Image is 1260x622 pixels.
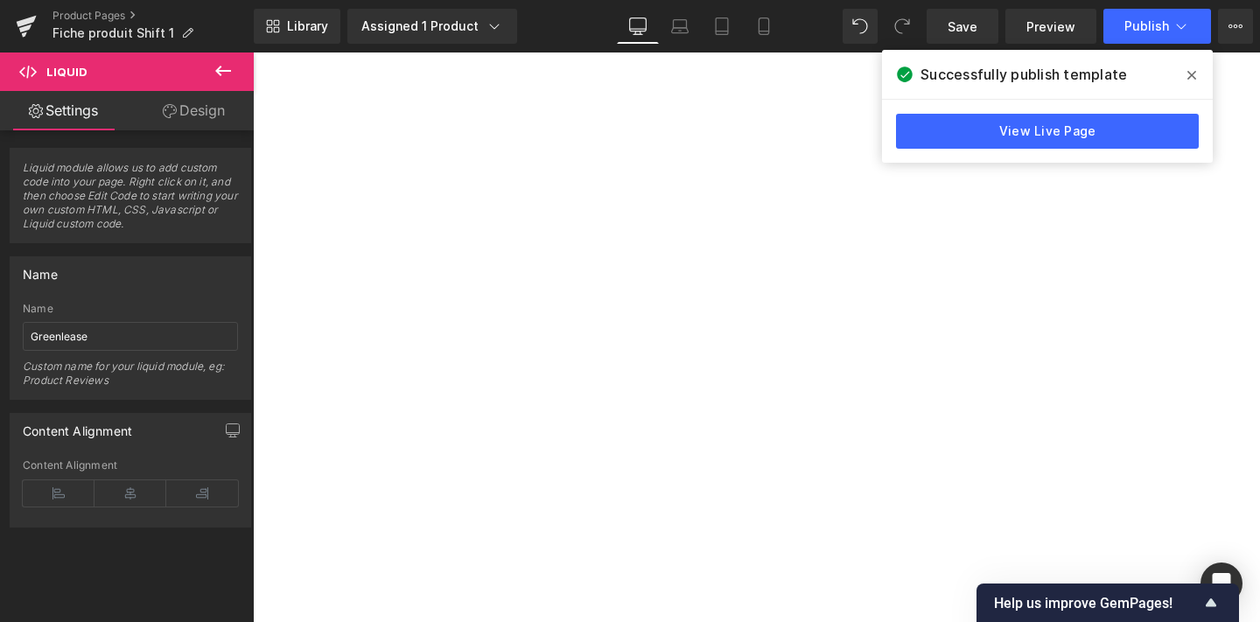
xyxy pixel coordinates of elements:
[23,459,238,472] div: Content Alignment
[948,17,977,36] span: Save
[23,303,238,315] div: Name
[994,592,1221,613] button: Show survey - Help us improve GemPages!
[1218,9,1253,44] button: More
[254,9,340,44] a: New Library
[361,17,503,35] div: Assigned 1 Product
[23,257,58,282] div: Name
[1026,17,1075,36] span: Preview
[896,114,1199,149] a: View Live Page
[1200,563,1242,605] div: Open Intercom Messenger
[52,9,254,23] a: Product Pages
[23,161,238,242] span: Liquid module allows us to add custom code into your page. Right click on it, and then choose Edi...
[287,18,328,34] span: Library
[1103,9,1211,44] button: Publish
[994,595,1200,612] span: Help us improve GemPages!
[617,9,659,44] a: Desktop
[701,9,743,44] a: Tablet
[23,414,132,438] div: Content Alignment
[1124,19,1169,33] span: Publish
[920,64,1127,85] span: Successfully publish template
[23,360,238,399] div: Custom name for your liquid module, eg: Product Reviews
[46,65,87,79] span: Liquid
[52,26,174,40] span: Fiche produit Shift 1
[743,9,785,44] a: Mobile
[1005,9,1096,44] a: Preview
[885,9,920,44] button: Redo
[659,9,701,44] a: Laptop
[843,9,878,44] button: Undo
[130,91,257,130] a: Design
